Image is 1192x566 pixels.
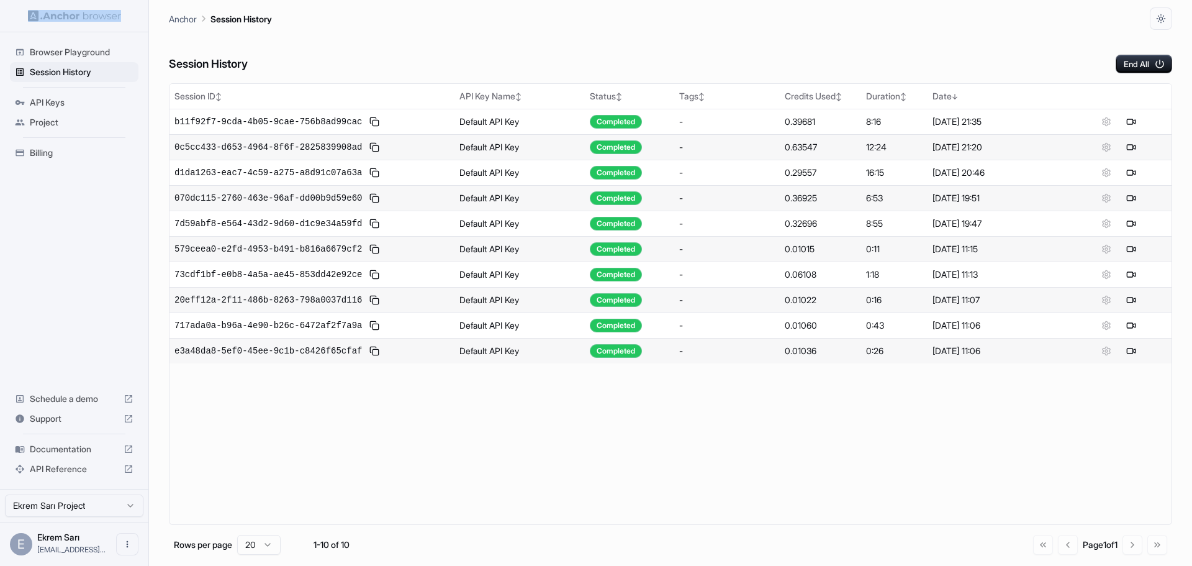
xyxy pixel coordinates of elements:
[30,96,133,109] span: API Keys
[932,345,1061,357] div: [DATE] 11:06
[174,217,362,230] span: 7d59abf8-e564-43d2-9d60-d1c9e34a59fd
[10,93,138,112] div: API Keys
[300,539,363,551] div: 1-10 of 10
[932,217,1061,230] div: [DATE] 19:47
[454,134,585,160] td: Default API Key
[590,115,642,129] div: Completed
[932,243,1061,255] div: [DATE] 11:15
[590,166,642,180] div: Completed
[10,459,138,479] div: API Reference
[932,268,1061,281] div: [DATE] 11:13
[515,92,521,101] span: ↕
[785,116,856,128] div: 0.39681
[785,167,856,179] div: 0.29557
[932,192,1061,204] div: [DATE] 19:51
[866,319,922,332] div: 0:43
[932,141,1061,153] div: [DATE] 21:20
[785,141,856,153] div: 0.63547
[836,92,842,101] span: ↕
[10,409,138,429] div: Support
[785,243,856,255] div: 0.01015
[866,192,922,204] div: 6:53
[174,243,362,255] span: 579ceea0-e2fd-4953-b491-b816a6679cf2
[785,90,856,103] div: Credits Used
[454,160,585,185] td: Default API Key
[866,217,922,230] div: 8:55
[30,463,119,475] span: API Reference
[174,319,362,332] span: 717ada0a-b96a-4e90-b26c-6472af2f7a9a
[10,112,138,132] div: Project
[10,389,138,409] div: Schedule a demo
[28,10,121,22] img: Anchor Logo
[785,192,856,204] div: 0.36925
[866,268,922,281] div: 1:18
[174,539,232,551] p: Rows per page
[679,294,775,306] div: -
[866,294,922,306] div: 0:16
[866,243,922,255] div: 0:11
[866,345,922,357] div: 0:26
[174,192,362,204] span: 070dc115-2760-463e-96af-dd00b9d59e60
[454,185,585,211] td: Default API Key
[590,90,669,103] div: Status
[30,46,133,58] span: Browser Playground
[590,319,642,332] div: Completed
[590,217,642,231] div: Completed
[932,116,1061,128] div: [DATE] 21:35
[866,141,922,153] div: 12:24
[785,268,856,281] div: 0.06108
[10,62,138,82] div: Session History
[454,338,585,363] td: Default API Key
[174,141,362,153] span: 0c5cc433-d653-4964-8f6f-2825839908ad
[174,268,362,281] span: 73cdf1bf-e0b8-4a5a-ae45-853dd42e92ce
[454,211,585,236] td: Default API Key
[454,236,585,262] td: Default API Key
[1116,55,1172,73] button: End All
[454,262,585,287] td: Default API Key
[866,167,922,179] div: 16:15
[590,242,642,256] div: Completed
[37,545,106,554] span: ekrem.sari@aimultiple.com
[10,143,138,163] div: Billing
[210,12,272,25] p: Session History
[866,90,922,103] div: Duration
[785,345,856,357] div: 0.01036
[679,90,775,103] div: Tags
[785,319,856,332] div: 0.01060
[454,287,585,313] td: Default API Key
[10,42,138,62] div: Browser Playground
[30,147,133,159] span: Billing
[679,141,775,153] div: -
[30,413,119,425] span: Support
[10,533,32,555] div: E
[30,393,119,405] span: Schedule a demo
[1083,539,1117,551] div: Page 1 of 1
[932,319,1061,332] div: [DATE] 11:06
[169,55,248,73] h6: Session History
[698,92,705,101] span: ↕
[679,243,775,255] div: -
[459,90,580,103] div: API Key Name
[866,116,922,128] div: 8:16
[454,313,585,338] td: Default API Key
[785,294,856,306] div: 0.01022
[174,294,362,306] span: 20eff12a-2f11-486b-8263-798a0037d116
[679,217,775,230] div: -
[174,167,362,179] span: d1da1263-eac7-4c59-a275-a8d91c07a63a
[590,293,642,307] div: Completed
[174,116,362,128] span: b11f92f7-9cda-4b05-9cae-756b8ad99cac
[454,109,585,134] td: Default API Key
[174,90,449,103] div: Session ID
[169,12,272,25] nav: breadcrumb
[590,268,642,281] div: Completed
[590,140,642,154] div: Completed
[590,191,642,205] div: Completed
[30,66,133,78] span: Session History
[10,439,138,459] div: Documentation
[679,345,775,357] div: -
[679,116,775,128] div: -
[30,443,119,455] span: Documentation
[900,92,906,101] span: ↕
[215,92,222,101] span: ↕
[785,217,856,230] div: 0.32696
